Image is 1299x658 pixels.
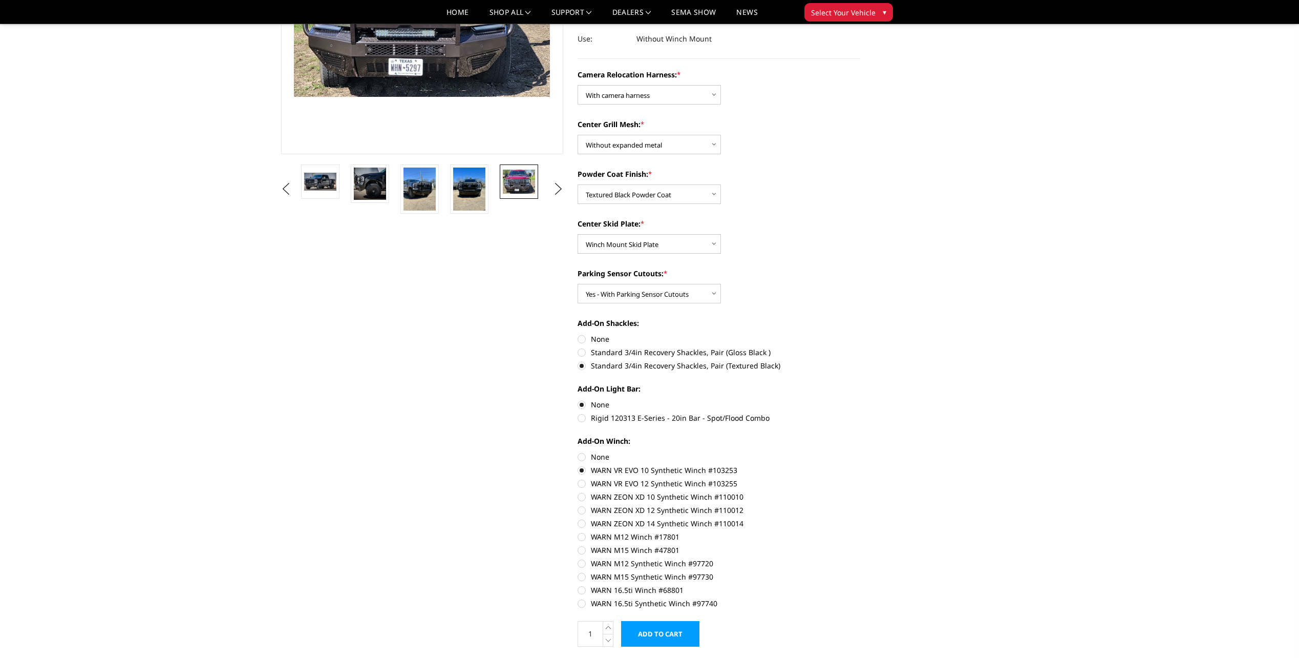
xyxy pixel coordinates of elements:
label: WARN M12 Winch #17801 [578,531,860,542]
img: 2023-2025 Ford F250-350 - T2 Series - Extreme Front Bumper (receiver or winch) [354,168,386,200]
label: WARN M15 Synthetic Winch #97730 [578,571,860,582]
label: Parking Sensor Cutouts: [578,268,860,279]
dt: Use: [578,30,629,48]
label: Rigid 120313 E-Series - 20in Bar - Spot/Flood Combo [578,413,860,423]
label: Standard 3/4in Recovery Shackles, Pair (Textured Black) [578,360,860,371]
label: Center Skid Plate: [578,218,860,229]
img: 2023-2025 Ford F250-350 - T2 Series - Extreme Front Bumper (receiver or winch) [453,168,485,211]
a: Dealers [612,9,651,24]
label: WARN ZEON XD 14 Synthetic Winch #110014 [578,518,860,529]
button: Select Your Vehicle [804,3,893,22]
a: News [736,9,757,24]
button: Next [550,181,566,197]
label: WARN ZEON XD 12 Synthetic Winch #110012 [578,505,860,516]
label: None [578,451,860,462]
a: shop all [489,9,531,24]
label: Add-On Light Bar: [578,383,860,394]
label: Powder Coat Finish: [578,169,860,179]
label: Add-On Winch: [578,436,860,446]
label: Camera Relocation Harness: [578,69,860,80]
label: Center Grill Mesh: [578,119,860,130]
label: WARN VR EVO 12 Synthetic Winch #103255 [578,478,860,489]
a: Support [551,9,592,24]
label: WARN 16.5ti Winch #68801 [578,585,860,595]
label: WARN ZEON XD 10 Synthetic Winch #110010 [578,491,860,502]
label: Add-On Shackles: [578,318,860,328]
span: ▾ [883,7,886,17]
dd: Without Winch Mount [636,30,712,48]
label: WARN VR EVO 10 Synthetic Winch #103253 [578,465,860,476]
label: WARN M12 Synthetic Winch #97720 [578,558,860,569]
a: SEMA Show [671,9,716,24]
button: Previous [279,181,294,197]
label: Standard 3/4in Recovery Shackles, Pair (Gloss Black ) [578,347,860,358]
label: None [578,399,860,410]
label: WARN 16.5ti Synthetic Winch #97740 [578,598,860,609]
img: 2023-2025 Ford F250-350 - T2 Series - Extreme Front Bumper (receiver or winch) [503,170,535,194]
label: WARN M15 Winch #47801 [578,545,860,556]
span: Select Your Vehicle [811,7,876,18]
a: Home [446,9,469,24]
iframe: Chat Widget [1248,609,1299,658]
img: 2023-2025 Ford F250-350 - T2 Series - Extreme Front Bumper (receiver or winch) [403,168,436,211]
label: None [578,334,860,344]
input: Add to Cart [621,621,699,647]
img: 2023-2025 Ford F250-350 - T2 Series - Extreme Front Bumper (receiver or winch) [304,173,336,190]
